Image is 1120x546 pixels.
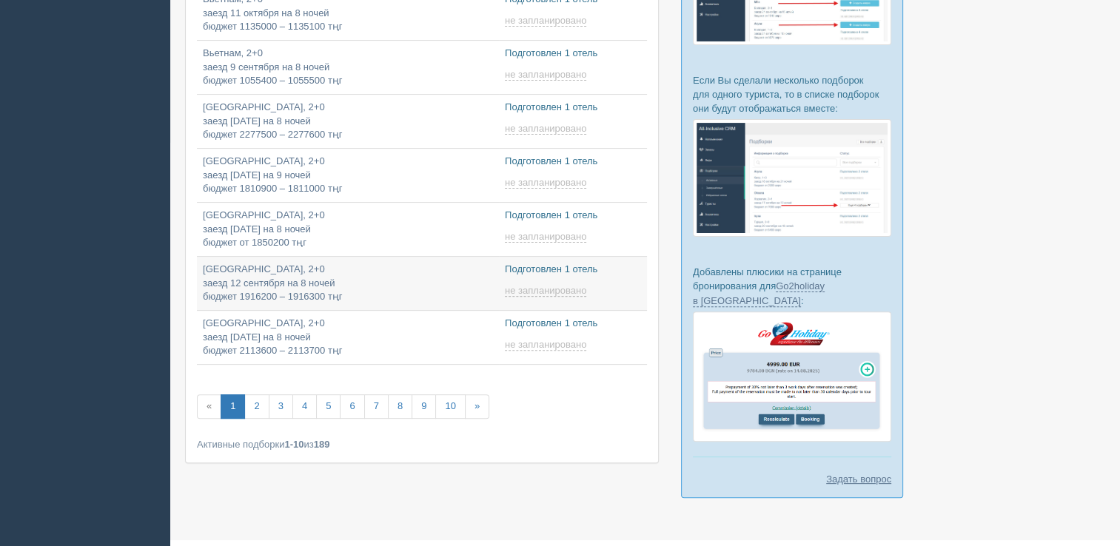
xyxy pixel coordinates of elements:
p: Вьетнам, 2+0 заезд 9 сентября на 8 ночей бюджет 1055400 – 1055500 тңг [203,47,493,88]
p: Если Вы сделали несколько подборок для одного туриста, то в списке подборок они будут отображатьс... [693,73,891,115]
a: 4 [292,394,317,419]
p: [GEOGRAPHIC_DATA], 2+0 заезд [DATE] на 8 ночей бюджет 2113600 – 2113700 тңг [203,317,493,358]
span: не запланировано [505,123,586,135]
a: Задать вопрос [826,472,891,486]
a: не запланировано [505,69,589,81]
a: [GEOGRAPHIC_DATA], 2+0заезд [DATE] на 8 ночейбюджет 2113600 – 2113700 тңг [197,311,499,364]
a: не запланировано [505,177,589,189]
p: Подготовлен 1 отель [505,101,641,115]
a: [GEOGRAPHIC_DATA], 2+0заезд [DATE] на 8 ночейбюджет от 1850200 тңг [197,203,499,256]
a: 3 [269,394,293,419]
a: не запланировано [505,15,589,27]
span: не запланировано [505,231,586,243]
p: [GEOGRAPHIC_DATA], 2+0 заезд [DATE] на 8 ночей бюджет 2277500 – 2277600 тңг [203,101,493,142]
span: « [197,394,221,419]
a: не запланировано [505,231,589,243]
b: 189 [314,439,330,450]
a: Вьетнам, 2+0заезд 9 сентября на 8 ночейбюджет 1055400 – 1055500 тңг [197,41,499,94]
a: [GEOGRAPHIC_DATA], 2+0заезд [DATE] на 9 ночейбюджет 1810900 – 1811000 тңг [197,149,499,202]
span: не запланировано [505,15,586,27]
p: Подготовлен 1 отель [505,209,641,223]
img: %D0%BF%D0%BE%D0%B4%D0%B1%D0%BE%D1%80%D0%BA%D0%B8-%D0%B3%D1%80%D1%83%D0%BF%D0%BF%D0%B0-%D1%81%D1%8... [693,119,891,237]
p: Подготовлен 1 отель [505,155,641,169]
a: 7 [364,394,389,419]
div: Активные подборки из [197,437,647,451]
a: 8 [388,394,412,419]
a: » [465,394,489,419]
span: не запланировано [505,177,586,189]
a: не запланировано [505,123,589,135]
span: не запланировано [505,285,586,297]
p: Добавлены плюсики на странице бронирования для : [693,265,891,307]
img: go2holiday-proposal-for-travel-agency.png [693,311,891,442]
p: [GEOGRAPHIC_DATA], 2+0 заезд [DATE] на 9 ночей бюджет 1810900 – 1811000 тңг [203,155,493,196]
a: 2 [244,394,269,419]
a: 6 [340,394,364,419]
p: Подготовлен 1 отель [505,47,641,61]
a: 10 [435,394,465,419]
a: 9 [412,394,436,419]
a: 5 [316,394,341,419]
a: не запланировано [505,285,589,297]
span: не запланировано [505,339,586,351]
a: Go2holiday в [GEOGRAPHIC_DATA] [693,280,825,306]
p: [GEOGRAPHIC_DATA], 2+0 заезд 12 сентября на 8 ночей бюджет 1916200 – 1916300 тңг [203,263,493,304]
a: [GEOGRAPHIC_DATA], 2+0заезд 12 сентября на 8 ночейбюджет 1916200 – 1916300 тңг [197,257,499,310]
a: не запланировано [505,339,589,351]
p: [GEOGRAPHIC_DATA], 2+0 заезд [DATE] на 8 ночей бюджет от 1850200 тңг [203,209,493,250]
b: 1-10 [284,439,304,450]
span: не запланировано [505,69,586,81]
a: 1 [221,394,245,419]
p: Подготовлен 1 отель [505,317,641,331]
p: Подготовлен 1 отель [505,263,641,277]
a: [GEOGRAPHIC_DATA], 2+0заезд [DATE] на 8 ночейбюджет 2277500 – 2277600 тңг [197,95,499,148]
